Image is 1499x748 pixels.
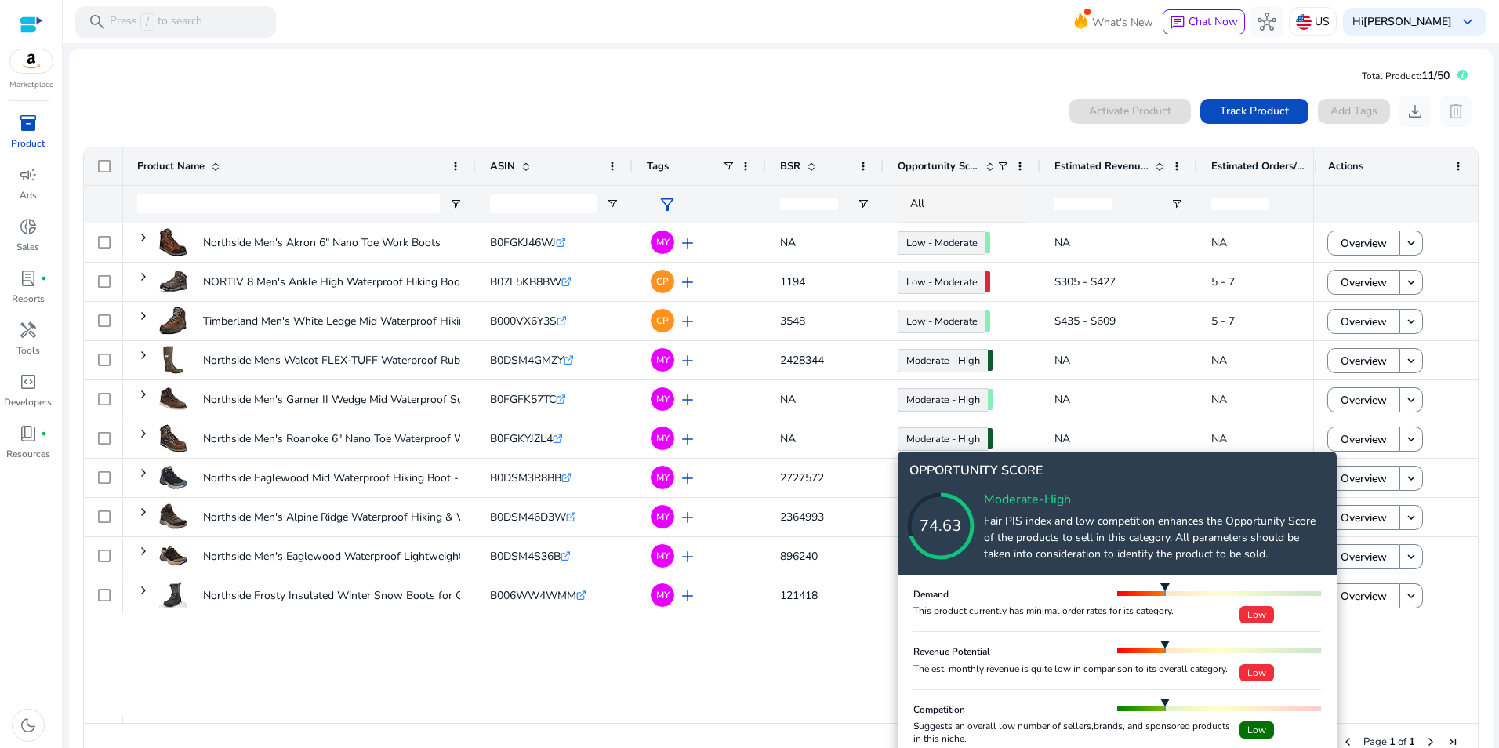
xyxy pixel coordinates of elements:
button: Overview [1327,466,1400,491]
mat-icon: keyboard_arrow_down [1404,314,1418,329]
span: add [678,469,697,488]
img: 41f34bINLBL._AC_US40_.jpg [159,385,187,413]
mat-icon: keyboard_arrow_down [1404,354,1418,368]
span: All [910,196,924,211]
span: add [678,234,697,252]
input: ASIN Filter Input [490,194,597,213]
h5: Competition [913,703,965,716]
span: B0FGFK57TC [490,392,556,407]
p: Sales [16,240,39,254]
span: add [678,547,697,566]
span: Estimated Revenue/Day [1054,159,1149,173]
span: Chat Now [1189,14,1238,29]
a: Moderate - High [898,388,988,412]
mat-icon: keyboard_arrow_down [1404,393,1418,407]
span: $305 - $427 [1054,274,1116,289]
span: add [678,586,697,605]
span: 49.35 [985,271,990,292]
span: 50.37 [985,310,990,332]
span: 1194 [780,274,805,289]
p: Ads [20,188,37,202]
img: 41Ia9eYyo4L._AC_US40_.jpg [159,503,187,531]
p: Northside Men's Akron 6" Nano Toe Work Boots [203,227,441,259]
span: NA [1211,431,1227,446]
span: filter_alt [658,195,677,214]
span: Overview [1341,267,1387,299]
span: MY [656,473,670,482]
p: Northside Eaglewood Mid Waterproof Hiking Boot - Men's Lightweight,... [203,462,562,494]
span: 3548 [780,314,805,329]
span: Product Name [137,159,205,173]
button: Overview [1327,427,1400,452]
span: B07L5KB8BW [490,274,561,289]
p: Press to search [110,13,202,31]
span: NA [1211,353,1227,368]
span: search [88,13,107,31]
p: Northside Men's Alpine Ridge Waterproof Hiking & Work Boots -... [203,501,529,533]
a: Moderate - High [898,349,988,372]
span: NA [780,392,796,407]
span: / [140,13,154,31]
span: B0DSM46D3W [490,510,566,525]
span: Total Product: [1362,70,1421,82]
span: B0DSM4S36B [490,549,561,564]
span: Overview [1341,306,1387,338]
span: B0FGKJ46WJ [490,235,556,250]
div: 74.63 [878,514,1004,538]
span: fiber_manual_record [41,275,47,281]
button: Track Product [1200,99,1308,124]
span: 72.75 [988,350,993,371]
span: Low [1239,664,1274,681]
span: Low [1239,606,1274,623]
span: Tags [647,159,669,173]
img: 41ib5xnmpVL._AC_US40_.jpg [159,581,187,609]
a: Moderate - High [898,427,988,451]
b: [PERSON_NAME] [1363,14,1452,29]
span: MY [656,434,670,443]
img: 41er1fa8mML._AC_US40_.jpg [159,424,187,452]
span: Overview [1341,384,1387,416]
button: Overview [1327,309,1400,334]
span: B0DSM3R8BB [490,470,561,485]
img: 41AVGmhQDwL._AC_US40_.jpg [159,267,187,296]
img: 41zM+P-el+L._AC_US40_.jpg [159,228,187,256]
p: Timberland Men's White Ledge Mid Waterproof Hiking Boot [203,305,498,337]
div: This product currently has minimal order rates for its category. [913,605,1239,617]
p: Hi [1352,16,1452,27]
span: fiber_manual_record [41,430,47,437]
span: NA [1211,235,1227,250]
span: ASIN [490,159,515,173]
span: Overview [1341,423,1387,456]
span: 5 - 7 [1211,274,1235,289]
span: add [678,312,697,331]
span: code_blocks [19,372,38,391]
div: Suggests an overall low number of sellers,brands, and sponsored products in this niche. [913,720,1239,745]
button: Open Filter Menu [449,198,462,210]
button: Overview [1327,348,1400,373]
span: chat [1170,15,1185,31]
button: Overview [1327,583,1400,608]
span: add [678,390,697,409]
span: B006WW4WMM [490,588,576,603]
span: Overview [1341,502,1387,534]
span: Overview [1341,345,1387,377]
span: CP [656,277,669,286]
button: Open Filter Menu [606,198,619,210]
span: Overview [1341,227,1387,260]
span: CP [656,316,669,325]
span: MY [656,238,670,247]
span: NA [780,235,796,250]
img: 31kq1pwga3L._AC_US40_.jpg [159,346,187,374]
p: US [1315,8,1330,35]
span: handyman [19,321,38,340]
a: Low - Moderate [898,310,985,333]
img: 41fdSnCRuCL._AC_US40_.jpg [159,307,187,335]
span: Track Product [1220,103,1289,119]
img: 41blVWMsLXL._AC_US40_.jpg [159,463,187,492]
div: Last Page [1446,735,1459,748]
span: 69.31 [988,389,993,410]
span: inventory_2 [19,114,38,133]
span: download [1406,102,1425,121]
img: amazon.svg [10,49,53,73]
span: Actions [1328,159,1363,173]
